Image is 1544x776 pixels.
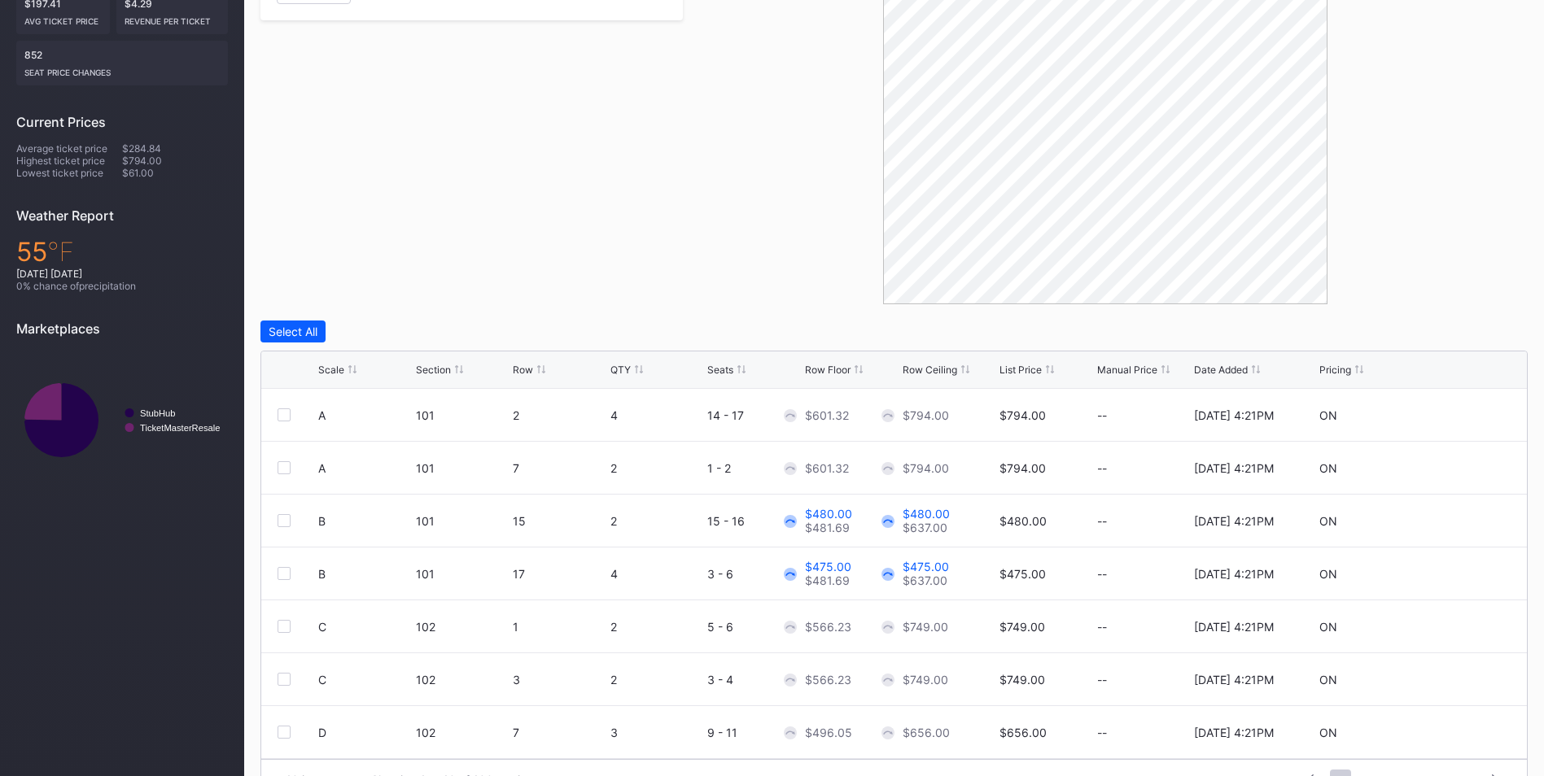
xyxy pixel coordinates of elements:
div: 1 [513,620,606,634]
div: 101 [416,408,510,422]
div: D [318,726,326,739]
div: List Price [999,364,1042,376]
div: Revenue per ticket [125,10,221,26]
div: A [318,461,326,475]
div: -- [1097,726,1191,739]
div: Highest ticket price [16,155,122,167]
div: -- [1097,673,1191,687]
div: Seats [707,364,733,376]
div: Date Added [1194,364,1248,376]
div: $749.00 [903,673,948,687]
div: ON [1319,514,1337,528]
div: $601.32 [805,408,849,422]
div: $794.00 [122,155,228,167]
div: B [318,567,326,581]
div: Weather Report [16,207,228,224]
div: $284.84 [122,142,228,155]
div: 2 [610,620,704,634]
div: Marketplaces [16,320,228,337]
div: 7 [513,726,606,739]
div: 102 [416,726,510,739]
div: -- [1097,514,1191,528]
div: Select All [269,325,317,338]
div: [DATE] 4:21PM [1194,514,1274,528]
div: 101 [416,461,510,475]
div: 3 - 4 [707,673,801,687]
div: [DATE] 4:21PM [1194,408,1274,422]
div: 17 [513,567,606,581]
div: Section [416,364,451,376]
div: [DATE] 4:21PM [1194,567,1274,581]
div: ON [1319,620,1337,634]
div: $656.00 [999,726,1047,739]
div: $480.00 [999,514,1047,528]
span: ℉ [47,236,74,268]
div: 852 [16,41,228,85]
div: 102 [416,620,510,634]
div: 1 - 2 [707,461,801,475]
div: 102 [416,673,510,687]
div: -- [1097,408,1191,422]
div: ON [1319,673,1337,687]
div: $794.00 [999,408,1046,422]
div: $749.00 [999,620,1045,634]
div: Current Prices [16,114,228,130]
div: [DATE] 4:21PM [1194,620,1274,634]
div: 3 [610,726,704,739]
div: [DATE] 4:21PM [1194,726,1274,739]
div: $749.00 [903,620,948,634]
div: $61.00 [122,167,228,179]
div: ON [1319,461,1337,475]
div: $794.00 [903,408,949,422]
div: 2 [513,408,606,422]
div: 55 [16,236,228,268]
div: 7 [513,461,606,475]
div: $566.23 [805,673,851,687]
div: Row Floor [805,364,851,376]
div: 2 [610,673,704,687]
div: 0 % chance of precipitation [16,280,228,292]
div: $481.69 [805,521,852,534]
div: $637.00 [903,573,949,587]
div: A [318,408,326,422]
text: TicketMasterResale [140,423,220,433]
div: Average ticket price [16,142,122,155]
div: $656.00 [903,726,950,739]
div: $481.69 [805,573,851,587]
div: 14 - 17 [707,408,801,422]
div: 3 [513,673,606,687]
div: $601.32 [805,461,849,475]
div: 15 [513,514,606,528]
div: [DATE] 4:21PM [1194,461,1274,475]
div: 15 - 16 [707,514,801,528]
button: Select All [260,320,326,342]
div: $637.00 [903,521,950,534]
div: 101 [416,514,510,528]
div: QTY [610,364,631,376]
div: $749.00 [999,673,1045,687]
div: Manual Price [1097,364,1157,376]
div: [DATE] [DATE] [16,268,228,280]
div: ON [1319,567,1337,581]
div: Avg ticket price [24,10,102,26]
div: -- [1097,567,1191,581]
div: C [318,673,326,687]
div: 2 [610,514,704,528]
text: StubHub [140,408,176,418]
div: $794.00 [903,461,949,475]
div: $475.00 [999,567,1046,581]
div: -- [1097,620,1191,634]
div: seat price changes [24,61,220,77]
div: ON [1319,726,1337,739]
div: $480.00 [805,507,852,521]
div: B [318,514,326,528]
div: C [318,620,326,634]
div: 2 [610,461,704,475]
div: -- [1097,461,1191,475]
div: Scale [318,364,344,376]
div: 3 - 6 [707,567,801,581]
div: $794.00 [999,461,1046,475]
div: ON [1319,408,1337,422]
div: $475.00 [903,560,949,573]
div: 4 [610,567,704,581]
